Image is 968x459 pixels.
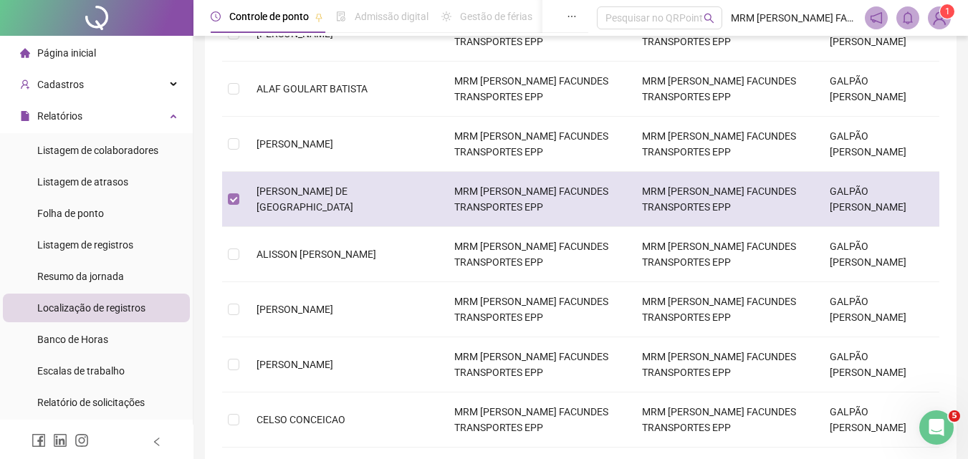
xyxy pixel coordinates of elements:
[211,11,221,21] span: clock-circle
[949,410,960,422] span: 5
[336,11,346,21] span: file-done
[315,13,323,21] span: pushpin
[901,11,914,24] span: bell
[704,13,714,24] span: search
[818,62,939,117] td: GALPÃO [PERSON_NAME]
[818,337,939,392] td: GALPÃO [PERSON_NAME]
[37,145,158,156] span: Listagem de colaboradores
[441,11,451,21] span: sun
[37,176,128,188] span: Listagem de atrasos
[37,47,96,59] span: Página inicial
[37,79,84,90] span: Cadastros
[818,227,939,282] td: GALPÃO [PERSON_NAME]
[818,282,939,337] td: GALPÃO [PERSON_NAME]
[631,117,818,172] td: MRM [PERSON_NAME] FACUNDES TRANSPORTES EPP
[257,185,353,213] span: [PERSON_NAME] DE [GEOGRAPHIC_DATA]
[20,79,30,90] span: user-add
[567,11,577,21] span: ellipsis
[631,392,818,448] td: MRM [PERSON_NAME] FACUNDES TRANSPORTES EPP
[818,392,939,448] td: GALPÃO [PERSON_NAME]
[731,10,856,26] span: MRM [PERSON_NAME] FACUNDES TRANSPORTES EPP
[257,359,333,370] span: [PERSON_NAME]
[929,7,950,29] img: 2823
[53,433,67,448] span: linkedin
[37,302,145,314] span: Localização de registros
[37,239,133,251] span: Listagem de registros
[20,48,30,58] span: home
[631,227,818,282] td: MRM [PERSON_NAME] FACUNDES TRANSPORTES EPP
[37,334,108,345] span: Banco de Horas
[940,4,954,19] sup: Atualize o seu contato no menu Meus Dados
[443,227,631,282] td: MRM [PERSON_NAME] FACUNDES TRANSPORTES EPP
[257,414,345,425] span: CELSO CONCEICAO
[443,117,631,172] td: MRM [PERSON_NAME] FACUNDES TRANSPORTES EPP
[443,392,631,448] td: MRM [PERSON_NAME] FACUNDES TRANSPORTES EPP
[443,282,631,337] td: MRM [PERSON_NAME] FACUNDES TRANSPORTES EPP
[229,11,309,22] span: Controle de ponto
[152,437,162,447] span: left
[257,248,376,260] span: ALISSON [PERSON_NAME]
[631,62,818,117] td: MRM [PERSON_NAME] FACUNDES TRANSPORTES EPP
[631,282,818,337] td: MRM [PERSON_NAME] FACUNDES TRANSPORTES EPP
[443,337,631,392] td: MRM [PERSON_NAME] FACUNDES TRANSPORTES EPP
[257,138,333,150] span: [PERSON_NAME]
[20,111,30,121] span: file
[460,11,532,22] span: Gestão de férias
[37,110,82,122] span: Relatórios
[37,271,124,282] span: Resumo da jornada
[257,304,333,315] span: [PERSON_NAME]
[355,11,428,22] span: Admissão digital
[631,337,818,392] td: MRM [PERSON_NAME] FACUNDES TRANSPORTES EPP
[75,433,89,448] span: instagram
[32,433,46,448] span: facebook
[919,410,954,445] iframe: Intercom live chat
[818,117,939,172] td: GALPÃO [PERSON_NAME]
[870,11,883,24] span: notification
[257,83,368,95] span: ALAF GOULART BATISTA
[37,365,125,377] span: Escalas de trabalho
[443,62,631,117] td: MRM [PERSON_NAME] FACUNDES TRANSPORTES EPP
[818,172,939,227] td: GALPÃO [PERSON_NAME]
[37,208,104,219] span: Folha de ponto
[37,397,145,408] span: Relatório de solicitações
[443,172,631,227] td: MRM [PERSON_NAME] FACUNDES TRANSPORTES EPP
[945,6,950,16] span: 1
[631,172,818,227] td: MRM [PERSON_NAME] FACUNDES TRANSPORTES EPP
